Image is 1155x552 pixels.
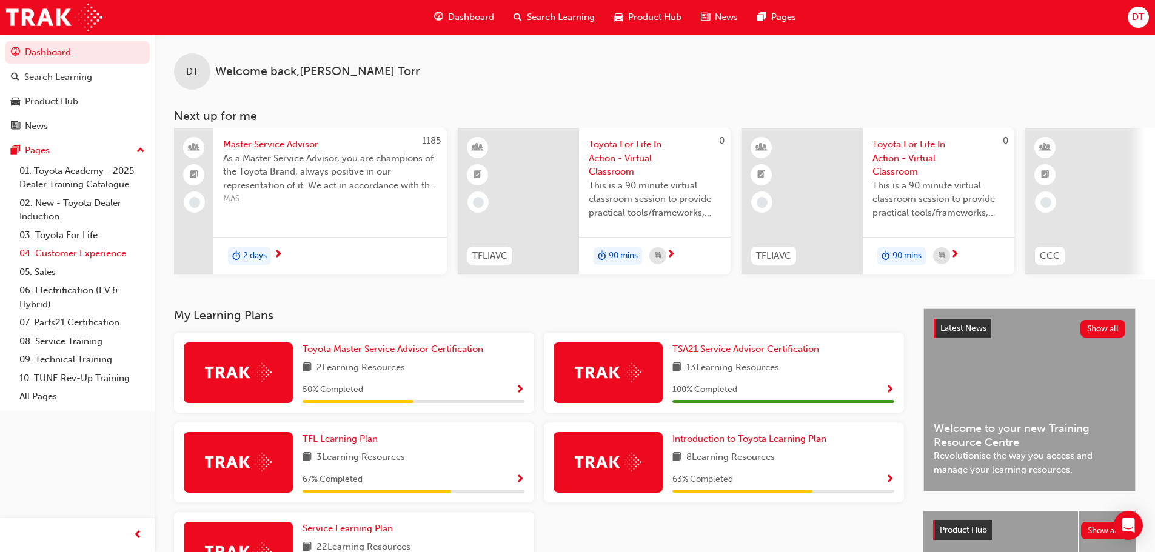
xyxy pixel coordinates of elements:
[872,138,1005,179] span: Toyota For Life In Action - Virtual Classroom
[934,422,1125,449] span: Welcome to your new Training Resource Centre
[422,135,441,146] span: 1185
[223,138,437,151] span: Master Service Advisor
[609,249,638,263] span: 90 mins
[882,248,890,264] span: duration-icon
[15,281,150,313] a: 06. Electrification (EV & Hybrid)
[25,119,48,133] div: News
[872,179,1005,220] span: This is a 90 minute virtual classroom session to provide practical tools/frameworks, behaviours a...
[133,528,142,543] span: prev-icon
[515,385,524,396] span: Show Progress
[885,474,894,485] span: Show Progress
[686,361,779,376] span: 13 Learning Resources
[15,244,150,263] a: 04. Customer Experience
[243,249,267,263] span: 2 days
[598,248,606,264] span: duration-icon
[672,433,826,444] span: Introduction to Toyota Learning Plan
[771,10,796,24] span: Pages
[885,382,894,397] button: Show Progress
[950,250,959,261] span: next-icon
[232,248,241,264] span: duration-icon
[885,385,894,396] span: Show Progress
[515,472,524,487] button: Show Progress
[701,10,710,25] span: news-icon
[628,10,681,24] span: Product Hub
[448,10,494,24] span: Dashboard
[11,47,20,58] span: guage-icon
[614,10,623,25] span: car-icon
[15,387,150,406] a: All Pages
[691,5,748,30] a: news-iconNews
[589,138,721,179] span: Toyota For Life In Action - Virtual Classroom
[672,383,737,397] span: 100 % Completed
[303,361,312,376] span: book-icon
[303,433,378,444] span: TFL Learning Plan
[15,332,150,351] a: 08. Service Training
[5,139,150,162] button: Pages
[15,194,150,226] a: 02. New - Toyota Dealer Induction
[6,4,102,31] a: Trak
[15,263,150,282] a: 05. Sales
[1132,10,1144,24] span: DT
[575,453,641,471] img: Trak
[434,10,443,25] span: guage-icon
[757,10,766,25] span: pages-icon
[757,197,768,208] span: learningRecordVerb_NONE-icon
[15,313,150,332] a: 07. Parts21 Certification
[672,344,819,354] span: TSA21 Service Advisor Certification
[474,167,482,183] span: booktick-icon
[1114,511,1143,540] div: Open Intercom Messenger
[1040,249,1060,263] span: CCC
[514,10,522,25] span: search-icon
[15,162,150,194] a: 01. Toyota Academy - 2025 Dealer Training Catalogue
[186,65,198,79] span: DT
[136,143,145,159] span: up-icon
[15,226,150,245] a: 03. Toyota For Life
[742,128,1014,274] a: 0TFLIAVCToyota For Life In Action - Virtual ClassroomThis is a 90 minute virtual classroom sessio...
[756,249,791,263] span: TFLIAVC
[940,525,987,535] span: Product Hub
[757,167,766,183] span: booktick-icon
[424,5,504,30] a: guage-iconDashboard
[686,450,775,465] span: 8 Learning Resources
[25,144,50,158] div: Pages
[303,342,488,356] a: Toyota Master Service Advisor Certification
[205,363,272,382] img: Trak
[24,70,92,84] div: Search Learning
[303,473,363,487] span: 67 % Completed
[589,179,721,220] span: This is a 90 minute virtual classroom session to provide practical tools/frameworks, behaviours a...
[190,167,198,183] span: booktick-icon
[25,95,78,108] div: Product Hub
[1081,522,1127,539] button: Show all
[303,523,393,534] span: Service Learning Plan
[719,135,725,146] span: 0
[303,450,312,465] span: book-icon
[303,344,483,354] span: Toyota Master Service Advisor Certification
[934,449,1125,476] span: Revolutionise the way you access and manage your learning resources.
[504,5,604,30] a: search-iconSearch Learning
[303,432,383,446] a: TFL Learning Plan
[934,319,1125,338] a: Latest NewsShow all
[515,382,524,397] button: Show Progress
[575,363,641,382] img: Trak
[5,66,150,88] a: Search Learning
[473,197,484,208] span: learningRecordVerb_NONE-icon
[5,39,150,139] button: DashboardSearch LearningProduct HubNews
[672,432,831,446] a: Introduction to Toyota Learning Plan
[757,140,766,156] span: learningResourceType_INSTRUCTOR_LED-icon
[316,450,405,465] span: 3 Learning Resources
[715,10,738,24] span: News
[316,361,405,376] span: 2 Learning Resources
[190,140,198,156] span: people-icon
[11,96,20,107] span: car-icon
[5,90,150,113] a: Product Hub
[474,140,482,156] span: learningResourceType_INSTRUCTOR_LED-icon
[5,115,150,138] a: News
[458,128,731,274] a: 0TFLIAVCToyota For Life In Action - Virtual ClassroomThis is a 90 minute virtual classroom sessio...
[1128,7,1149,28] button: DT
[515,474,524,485] span: Show Progress
[189,197,200,208] span: learningRecordVerb_NONE-icon
[672,450,681,465] span: book-icon
[472,249,507,263] span: TFLIAVC
[205,453,272,471] img: Trak
[303,383,363,397] span: 50 % Completed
